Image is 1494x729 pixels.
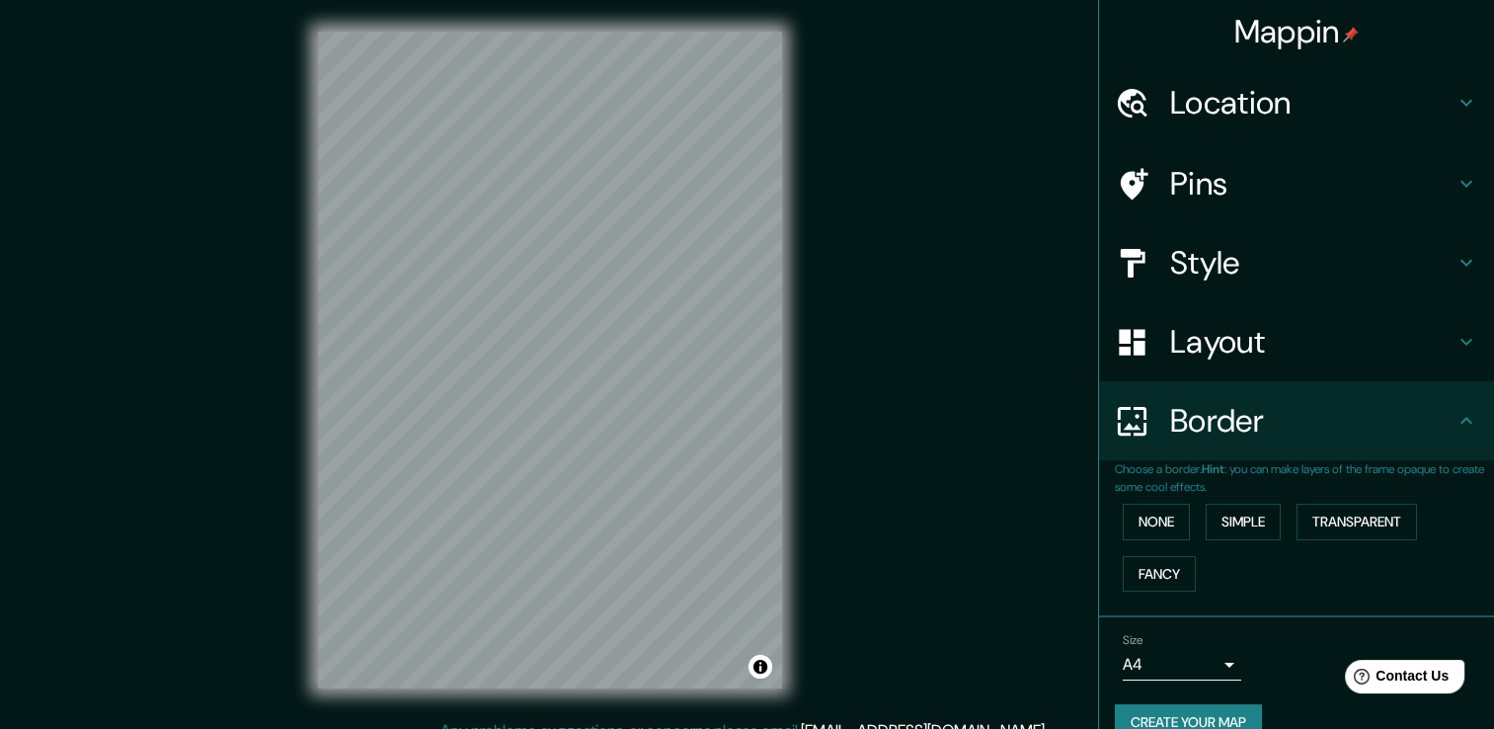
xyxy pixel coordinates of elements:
[1170,164,1455,203] h4: Pins
[1297,504,1417,540] button: Transparent
[1115,460,1494,496] p: Choose a border. : you can make layers of the frame opaque to create some cool effects.
[1202,461,1224,477] b: Hint
[1123,632,1143,649] label: Size
[748,655,772,679] button: Toggle attribution
[1123,504,1190,540] button: None
[1099,144,1494,223] div: Pins
[1206,504,1281,540] button: Simple
[318,32,782,688] canvas: Map
[1170,243,1455,283] h4: Style
[1318,652,1472,707] iframe: Help widget launcher
[1099,381,1494,460] div: Border
[1170,401,1455,441] h4: Border
[1099,302,1494,381] div: Layout
[1343,27,1359,42] img: pin-icon.png
[1123,556,1196,593] button: Fancy
[1170,322,1455,362] h4: Layout
[1170,83,1455,122] h4: Location
[1123,649,1241,681] div: A4
[1234,12,1360,51] h4: Mappin
[1099,63,1494,142] div: Location
[1099,223,1494,302] div: Style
